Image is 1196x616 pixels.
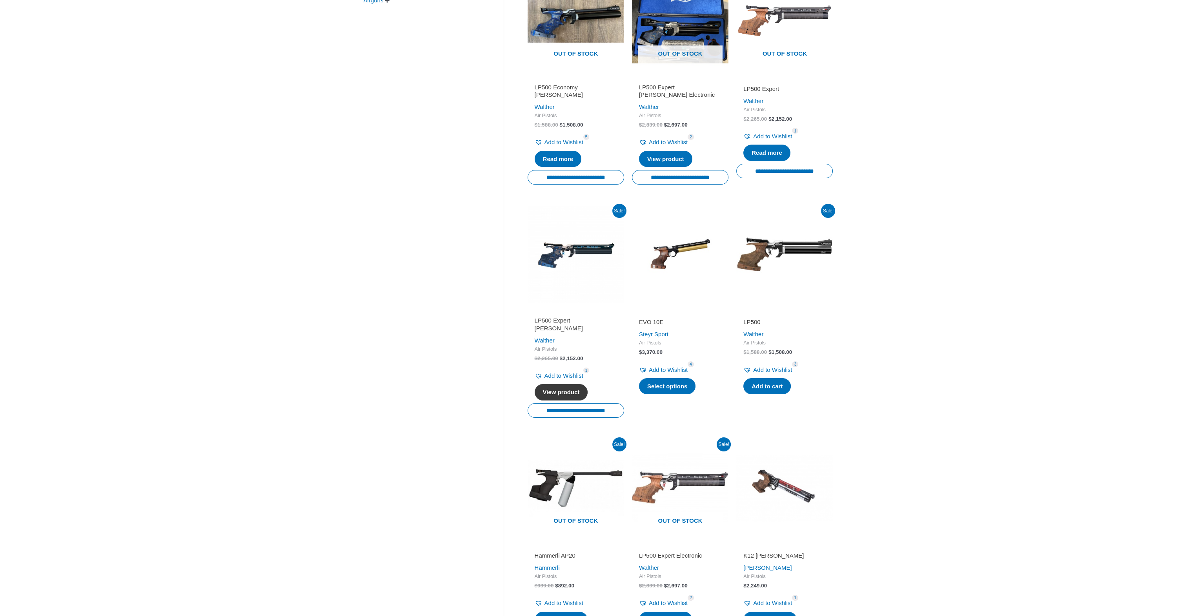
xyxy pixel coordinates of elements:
[535,74,617,83] iframe: Customer reviews powered by Trustpilot
[688,595,694,601] span: 2
[639,573,721,580] span: Air Pistols
[743,541,826,550] iframe: Customer reviews powered by Trustpilot
[632,440,728,536] a: Out of stock
[742,45,827,63] span: Out of stock
[639,598,688,609] a: Add to Wishlist
[535,573,617,580] span: Air Pistols
[632,206,728,303] img: Steyr EVO 10E
[533,512,618,530] span: Out of stock
[639,122,642,128] span: $
[639,364,688,375] a: Add to Wishlist
[583,368,590,373] span: 1
[639,318,721,326] h2: EVO 10E
[688,134,694,140] span: 2
[559,355,563,361] span: $
[559,122,583,128] bdi: 1,508.00
[555,583,574,589] bdi: 892.00
[535,83,617,102] a: LP500 Economy [PERSON_NAME]
[535,355,538,361] span: $
[743,85,826,96] a: LP500 Expert
[743,364,792,375] a: Add to Wishlist
[535,564,560,571] a: Hämmerli
[664,583,688,589] bdi: 2,697.00
[743,583,746,589] span: $
[639,151,692,167] a: Read more about “LP500 Expert Blue Angel Electronic”
[535,355,558,361] bdi: 2,265.00
[743,116,746,122] span: $
[717,437,731,451] span: Sale!
[533,45,618,63] span: Out of stock
[792,361,798,367] span: 3
[768,349,772,355] span: $
[638,45,723,63] span: Out of stock
[544,600,583,606] span: Add to Wishlist
[768,349,792,355] bdi: 1,508.00
[743,131,792,142] a: Add to Wishlist
[535,307,617,317] iframe: Customer reviews powered by Trustpilot
[743,349,746,355] span: $
[753,600,792,606] span: Add to Wishlist
[535,137,583,148] a: Add to Wishlist
[639,74,721,83] iframe: Customer reviews powered by Trustpilot
[535,552,617,560] h2: Hammerli AP20
[743,307,826,317] iframe: Customer reviews powered by Trustpilot
[743,552,826,562] a: K12 [PERSON_NAME]
[528,440,624,536] a: Out of stock
[743,318,826,329] a: LP500
[639,112,721,119] span: Air Pistols
[535,598,583,609] a: Add to Wishlist
[743,340,826,346] span: Air Pistols
[639,83,721,102] a: LP500 Expert [PERSON_NAME] Electronic
[639,307,721,317] iframe: Customer reviews powered by Trustpilot
[535,552,617,562] a: Hammerli AP20
[664,122,688,128] bdi: 2,697.00
[559,355,583,361] bdi: 2,152.00
[743,98,763,104] a: Walther
[612,204,626,218] span: Sale!
[743,145,790,161] a: Read more about “LP500 Expert”
[544,372,583,379] span: Add to Wishlist
[639,552,721,560] h2: LP500 Expert Electronic
[736,440,833,536] img: K12 Pardini
[535,370,583,381] a: Add to Wishlist
[743,583,767,589] bdi: 2,249.00
[639,103,659,110] a: Walther
[544,139,583,145] span: Add to Wishlist
[736,206,833,303] img: LP500 Economy
[535,337,555,344] a: Walther
[743,573,826,580] span: Air Pistols
[743,564,792,571] a: [PERSON_NAME]
[639,583,642,589] span: $
[664,583,667,589] span: $
[535,541,617,550] iframe: Customer reviews powered by Trustpilot
[639,583,663,589] bdi: 2,839.00
[535,151,582,167] a: Read more about “LP500 Economy Blue Angel”
[528,206,624,303] img: LP500 Expert Blue Angel
[639,137,688,148] a: Add to Wishlist
[753,133,792,140] span: Add to Wishlist
[639,318,721,329] a: EVO 10E
[528,440,624,536] img: Hammerli AP20
[639,378,696,395] a: Select options for “EVO 10E”
[743,116,767,122] bdi: 2,265.00
[555,583,558,589] span: $
[753,366,792,373] span: Add to Wishlist
[535,103,555,110] a: Walther
[535,384,588,400] a: Read more about “LP500 Expert Blue Angel”
[639,552,721,562] a: LP500 Expert Electronic
[743,552,826,560] h2: K12 [PERSON_NAME]
[535,122,558,128] bdi: 1,588.00
[559,122,563,128] span: $
[612,437,626,451] span: Sale!
[639,122,663,128] bdi: 2,839.00
[535,583,554,589] bdi: 939.00
[535,317,617,332] h2: LP500 Expert [PERSON_NAME]
[649,600,688,606] span: Add to Wishlist
[583,134,590,140] span: 5
[639,340,721,346] span: Air Pistols
[768,116,772,122] span: $
[639,331,668,337] a: Steyr Sport
[821,204,835,218] span: Sale!
[792,128,798,134] span: 1
[535,346,617,353] span: Air Pistols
